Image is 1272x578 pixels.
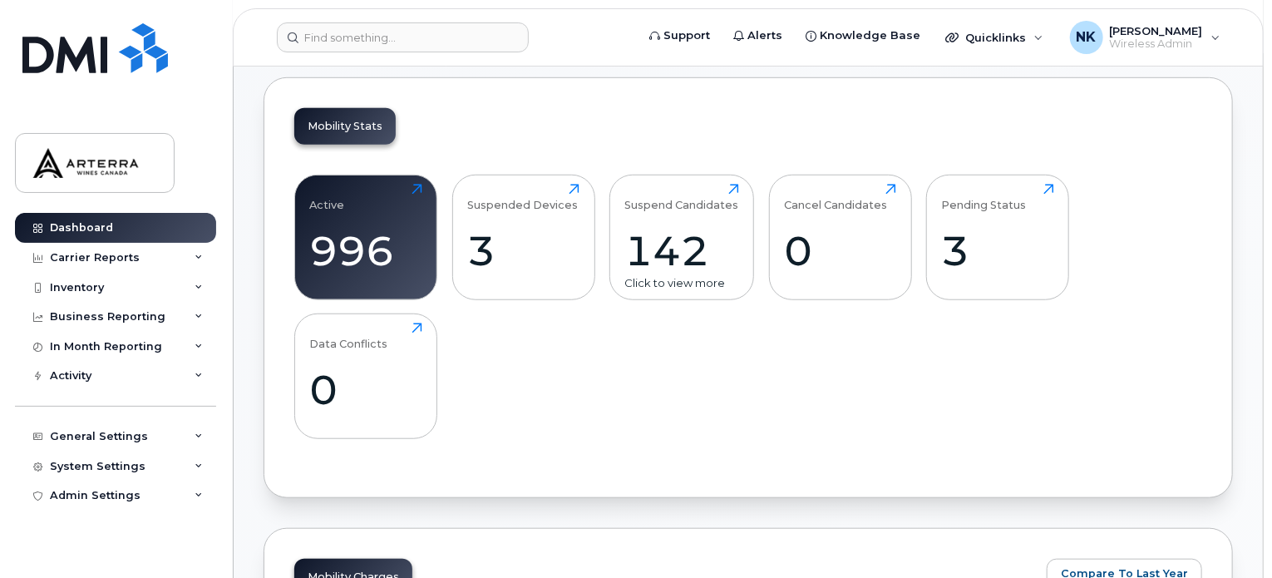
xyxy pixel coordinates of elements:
[965,31,1026,44] span: Quicklinks
[784,184,887,211] div: Cancel Candidates
[942,184,1054,290] a: Pending Status3
[942,184,1027,211] div: Pending Status
[625,275,739,291] div: Click to view more
[663,27,710,44] span: Support
[467,184,579,290] a: Suspended Devices3
[784,184,896,290] a: Cancel Candidates0
[1110,37,1203,51] span: Wireless Admin
[310,365,422,414] div: 0
[942,226,1054,275] div: 3
[638,19,722,52] a: Support
[625,184,739,211] div: Suspend Candidates
[310,184,422,290] a: Active996
[784,226,896,275] div: 0
[625,184,739,290] a: Suspend Candidates142Click to view more
[1110,24,1203,37] span: [PERSON_NAME]
[467,226,579,275] div: 3
[310,323,422,429] a: Data Conflicts0
[277,22,529,52] input: Find something...
[625,226,739,275] div: 142
[467,184,578,211] div: Suspended Devices
[794,19,932,52] a: Knowledge Base
[1077,27,1097,47] span: NK
[722,19,794,52] a: Alerts
[310,184,345,211] div: Active
[820,27,920,44] span: Knowledge Base
[310,323,388,350] div: Data Conflicts
[310,226,422,275] div: 996
[934,21,1055,54] div: Quicklinks
[1058,21,1232,54] div: Neil Kirk
[747,27,782,44] span: Alerts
